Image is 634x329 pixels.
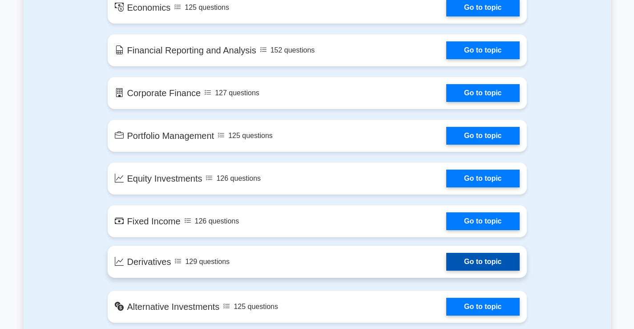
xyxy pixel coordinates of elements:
a: Go to topic [446,170,519,187]
a: Go to topic [446,298,519,316]
a: Go to topic [446,127,519,145]
a: Go to topic [446,84,519,102]
a: Go to topic [446,41,519,59]
a: Go to topic [446,253,519,271]
a: Go to topic [446,212,519,230]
